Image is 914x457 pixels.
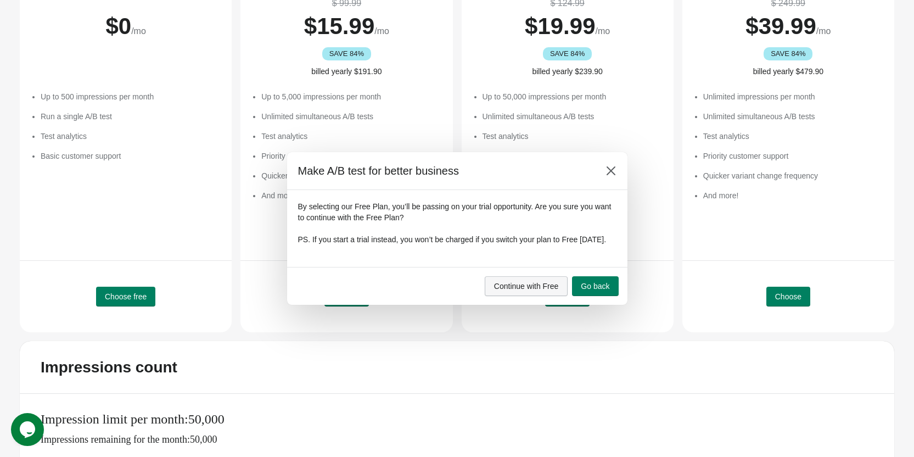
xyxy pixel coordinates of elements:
[494,282,559,291] span: Continue with Free
[581,282,609,291] span: Go back
[298,201,616,223] p: By selecting our Free Plan, you’ll be passing on your trial opportunity. Are you sure you want to...
[572,276,618,296] button: Go back
[11,413,46,446] iframe: chat widget
[298,234,616,245] p: PS. If you start a trial instead, you won’t be charged if you switch your plan to Free [DATE].
[298,163,590,179] h2: Make A/B test for better business
[485,276,568,296] button: Continue with Free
